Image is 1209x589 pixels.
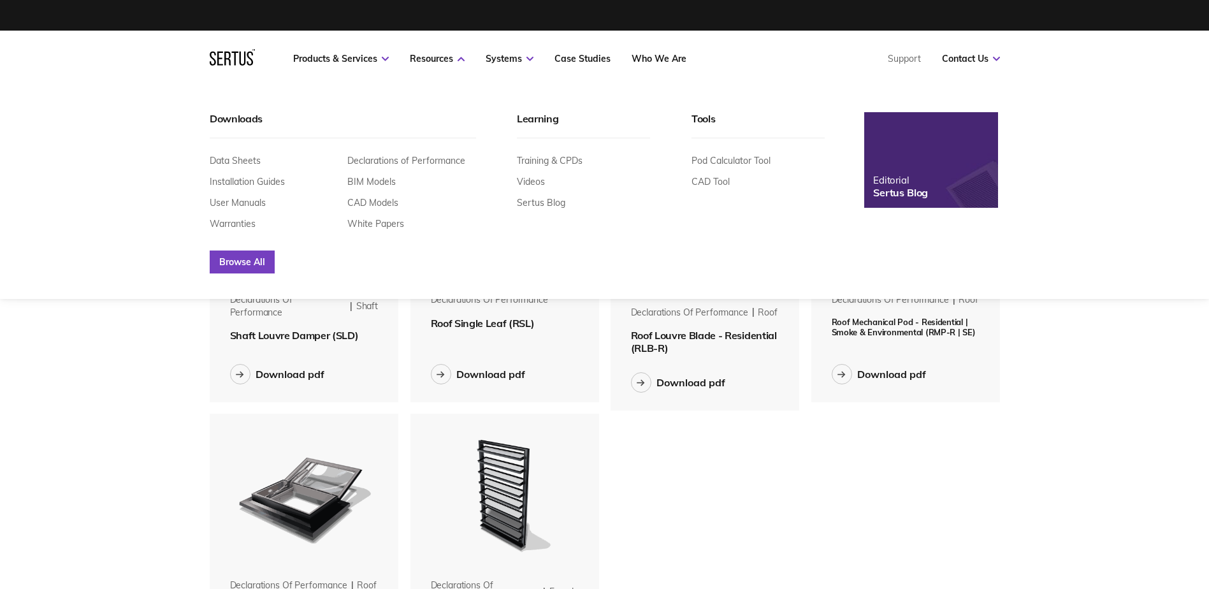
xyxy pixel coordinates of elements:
[959,294,978,307] div: roof
[347,155,465,166] a: Declarations of Performance
[431,317,535,330] span: Roof Single Leaf (RSL)
[517,155,583,166] a: Training & CPDs
[210,112,476,138] div: Downloads
[1145,528,1209,589] iframe: Chat Widget
[347,197,398,208] a: CAD Models
[631,329,777,354] span: Roof Louvre Blade - Residential (RLB-R)
[210,218,256,229] a: Warranties
[356,300,378,313] div: shaft
[691,176,730,187] a: CAD Tool
[864,112,998,208] a: EditorialSertus Blog
[832,364,926,384] button: Download pdf
[230,329,359,342] span: Shaft Louvre Damper (SLD)
[347,218,404,229] a: White Papers
[873,186,928,199] div: Sertus Blog
[517,197,565,208] a: Sertus Blog
[758,307,777,319] div: roof
[873,174,928,186] div: Editorial
[517,176,545,187] a: Videos
[517,112,650,138] div: Learning
[857,368,926,381] div: Download pdf
[888,53,921,64] a: Support
[210,176,285,187] a: Installation Guides
[210,251,275,273] a: Browse All
[347,176,396,187] a: BIM Models
[410,53,465,64] a: Resources
[230,294,347,319] div: Declarations of Performance
[256,368,324,381] div: Download pdf
[631,307,748,319] div: Declarations of Performance
[431,364,525,384] button: Download pdf
[691,155,771,166] a: Pod Calculator Tool
[942,53,1000,64] a: Contact Us
[210,155,261,166] a: Data Sheets
[293,53,389,64] a: Products & Services
[210,197,266,208] a: User Manuals
[230,364,324,384] button: Download pdf
[456,368,525,381] div: Download pdf
[832,294,949,307] div: Declarations of Performance
[632,53,686,64] a: Who We Are
[691,112,825,138] div: Tools
[486,53,533,64] a: Systems
[656,376,725,389] div: Download pdf
[631,372,725,393] button: Download pdf
[431,294,548,307] div: Declarations of Performance
[832,317,976,337] span: Roof Mechanical Pod - Residential | Smoke & Environmental (RMP-R | SE)
[554,53,611,64] a: Case Studies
